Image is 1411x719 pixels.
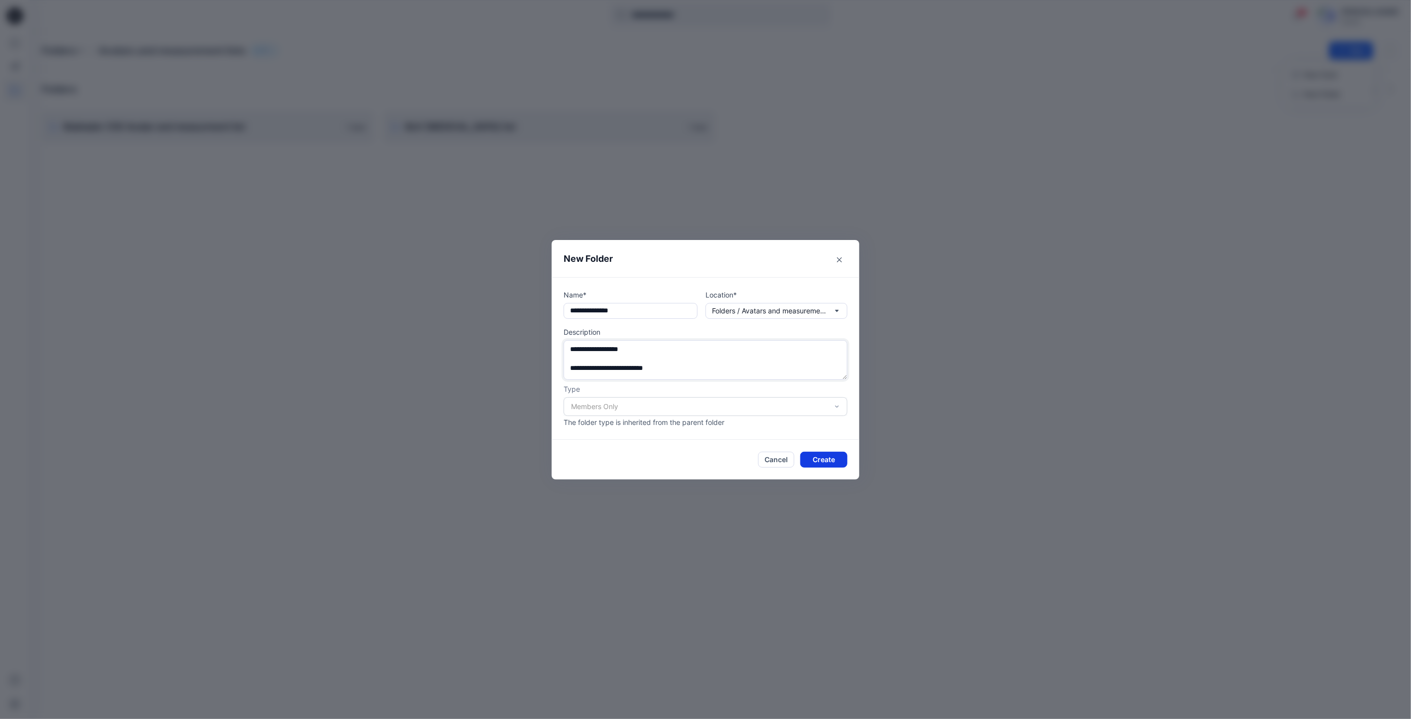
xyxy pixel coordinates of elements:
[705,303,847,319] button: Folders / Avatars and measurement lists
[564,384,847,394] p: Type
[712,305,826,316] p: Folders / Avatars and measurement lists
[564,327,847,337] p: Description
[758,452,794,468] button: Cancel
[564,417,847,427] p: The folder type is inherited from the parent folder
[564,290,698,300] p: Name*
[705,290,847,300] p: Location*
[800,452,847,468] button: Create
[832,252,847,268] button: Close
[552,240,859,277] header: New Folder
